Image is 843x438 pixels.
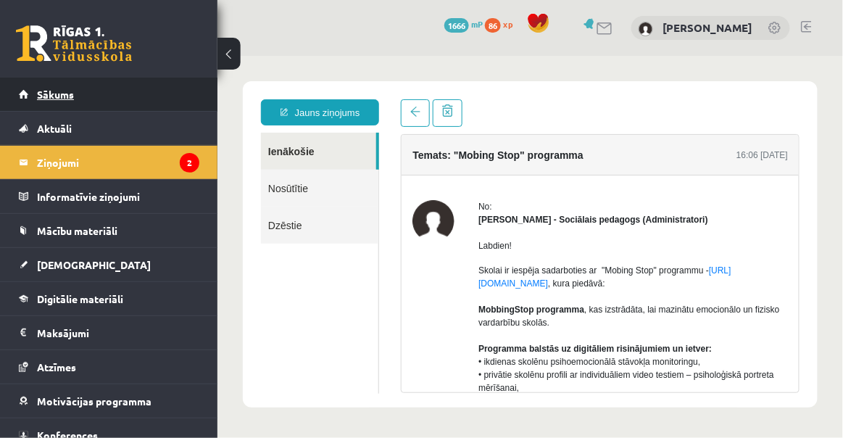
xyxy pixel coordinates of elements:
span: [DEMOGRAPHIC_DATA] [37,258,151,271]
a: Sākums [19,78,199,111]
div: 16:06 [DATE] [519,93,570,106]
a: [DEMOGRAPHIC_DATA] [19,248,199,281]
span: Digitālie materiāli [37,292,123,305]
a: Nosūtītie [43,114,161,151]
span: Aktuāli [37,122,72,135]
i: 2 [180,153,199,173]
a: Aktuāli [19,112,199,145]
span: 1666 [444,18,469,33]
a: Ziņojumi2 [19,146,199,179]
p: Labdien! [261,183,570,197]
a: Jauns ziņojums [43,44,162,70]
a: Digitālie materiāli [19,282,199,315]
a: Maksājumi [19,316,199,350]
div: No: [261,144,570,157]
a: [PERSON_NAME] [663,20,753,35]
span: Mācību materiāli [37,224,117,237]
h4: Temats: "Mobing Stop" programma [195,94,365,105]
img: Dagnija Gaubšteina - Sociālais pedagogs [195,144,237,186]
a: Dzēstie [43,151,161,188]
a: 1666 mP [444,18,483,30]
a: Motivācijas programma [19,384,199,418]
span: Sākums [37,88,74,101]
b: MobbingStop programma [261,249,367,259]
a: 86 xp [485,18,520,30]
a: Atzīmes [19,350,199,384]
legend: Maksājumi [37,316,199,350]
span: Motivācijas programma [37,394,151,408]
legend: Ziņojumi [37,146,199,179]
span: 86 [485,18,501,33]
a: Rīgas 1. Tālmācības vidusskola [16,25,132,62]
a: Mācību materiāli [19,214,199,247]
strong: [PERSON_NAME] - Sociālais pedagogs (Administratori) [261,159,491,169]
img: Zane Sukse [639,22,653,36]
a: Ienākošie [43,77,159,114]
b: Programma balstās uz digitāliem risinājumiem un ietver: [261,288,494,298]
span: xp [503,18,512,30]
span: mP [471,18,483,30]
a: Informatīvie ziņojumi [19,180,199,213]
legend: Informatīvie ziņojumi [37,180,199,213]
span: Atzīmes [37,360,76,373]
